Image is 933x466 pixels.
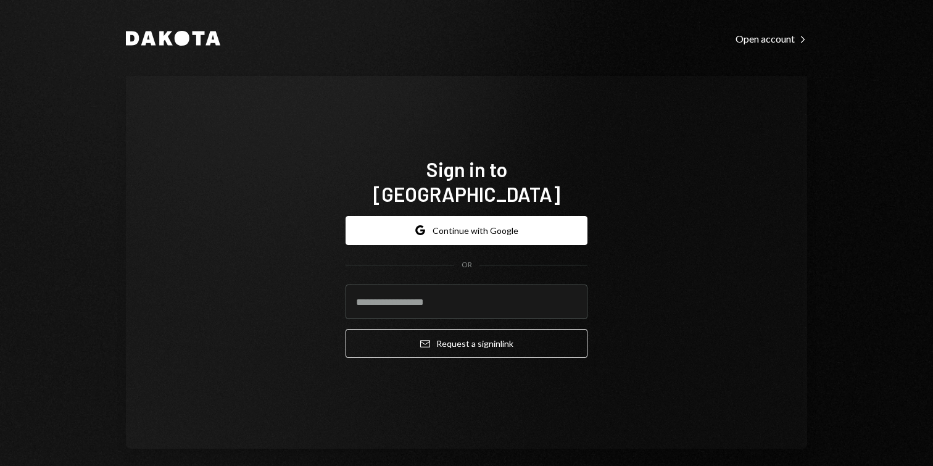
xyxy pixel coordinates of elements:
div: OR [462,260,472,270]
h1: Sign in to [GEOGRAPHIC_DATA] [346,157,587,206]
div: Open account [736,33,807,45]
button: Continue with Google [346,216,587,245]
button: Request a signinlink [346,329,587,358]
a: Open account [736,31,807,45]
